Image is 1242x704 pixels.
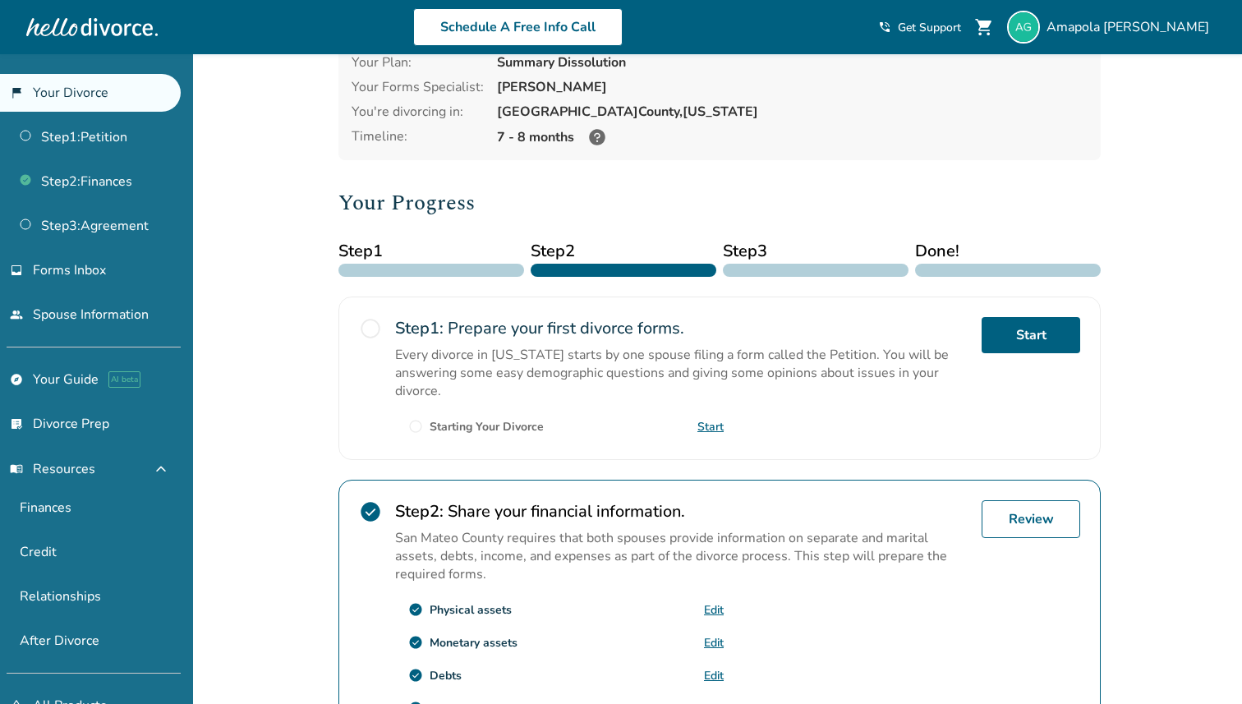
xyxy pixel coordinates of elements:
span: menu_book [10,462,23,476]
span: Amapola [PERSON_NAME] [1046,18,1216,36]
img: amapola.agg@gmail.com [1007,11,1040,44]
span: Resources [10,460,95,478]
span: check_circle [408,668,423,683]
span: Done! [915,239,1101,264]
div: Your Forms Specialist: [352,78,484,96]
span: AI beta [108,371,140,388]
a: Edit [704,602,724,618]
span: Get Support [898,20,961,35]
span: inbox [10,264,23,277]
span: check_circle [359,500,382,523]
span: check_circle [408,602,423,617]
span: Forms Inbox [33,261,106,279]
span: phone_in_talk [878,21,891,34]
span: shopping_cart [974,17,994,37]
span: people [10,308,23,321]
span: expand_less [151,459,171,479]
a: Edit [704,635,724,651]
strong: Step 2 : [395,500,444,522]
a: Edit [704,668,724,683]
h2: Share your financial information. [395,500,968,522]
iframe: Chat Widget [1160,625,1242,704]
div: Physical assets [430,602,512,618]
span: explore [10,373,23,386]
a: Review [982,500,1080,538]
p: Every divorce in [US_STATE] starts by one spouse filing a form called the Petition. You will be a... [395,346,968,400]
h2: Your Progress [338,186,1101,219]
div: Your Plan: [352,53,484,71]
h2: Prepare your first divorce forms. [395,317,968,339]
a: Start [697,419,724,435]
p: San Mateo County requires that both spouses provide information on separate and marital assets, d... [395,529,968,583]
span: check_circle [408,635,423,650]
div: Monetary assets [430,635,517,651]
div: Debts [430,668,462,683]
div: Timeline: [352,127,484,147]
span: list_alt_check [10,417,23,430]
strong: Step 1 : [395,317,444,339]
span: Step 3 [723,239,908,264]
a: phone_in_talkGet Support [878,20,961,35]
span: Step 2 [531,239,716,264]
span: radio_button_unchecked [408,419,423,434]
span: flag_2 [10,86,23,99]
div: Summary Dissolution [497,53,1088,71]
a: Schedule A Free Info Call [413,8,623,46]
span: radio_button_unchecked [359,317,382,340]
div: 7 - 8 months [497,127,1088,147]
div: [GEOGRAPHIC_DATA] County, [US_STATE] [497,103,1088,121]
a: Start [982,317,1080,353]
div: You're divorcing in: [352,103,484,121]
div: [PERSON_NAME] [497,78,1088,96]
span: Step 1 [338,239,524,264]
div: Starting Your Divorce [430,419,544,435]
